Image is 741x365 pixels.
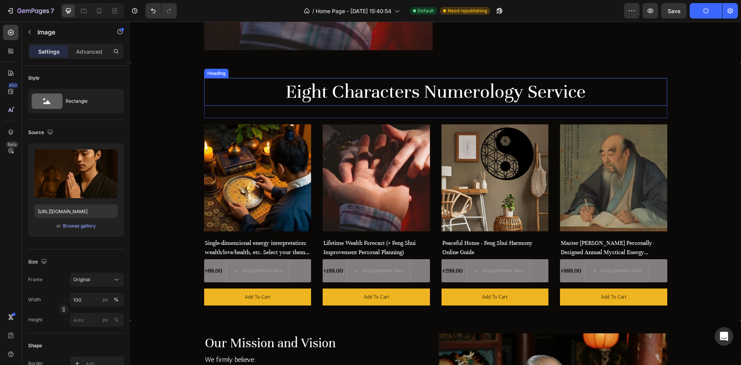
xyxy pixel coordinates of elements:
span: Default [418,7,434,14]
div: % [114,316,118,323]
button: Original [70,273,124,287]
span: Original [73,276,90,283]
button: Save [661,3,687,19]
div: Browse gallery [63,222,96,229]
button: px [112,315,121,324]
input: px% [70,293,124,307]
label: Frame [28,276,42,283]
a: Peaceful Home · Feng Shui Harmony Online Guide [311,216,419,236]
a: Master [PERSON_NAME] Personally Designed Annual Mystical Energy Treasure Set [430,216,537,236]
button: px [112,295,121,304]
button: 7 [3,3,58,19]
input: px% [70,313,124,327]
div: Drop element here [233,246,274,252]
p: We firmly believe: [75,332,302,357]
div: Size [28,257,49,267]
div: % [114,296,118,303]
p: Advanced [76,48,102,56]
div: $199.00 [193,244,214,255]
input: https://example.com/image.jpg [34,204,118,218]
span: Home Page - [DATE] 15:40:54 [316,7,391,15]
span: Save [668,8,680,14]
span: or [56,221,61,231]
div: $999.00 [430,244,452,255]
div: Add to cart [352,272,377,279]
div: Style [28,75,39,81]
img: preview-image [34,149,118,198]
div: 450 [7,82,19,88]
p: Image [37,27,103,37]
p: Settings [38,48,60,56]
span: / [312,7,314,15]
div: $299.00 [311,244,333,255]
label: Width [28,296,41,303]
div: Add to cart [233,272,259,279]
div: Shape [28,342,42,349]
a: Master Zhao's Personally Designed Annual Mystical Energy Treasure Set [430,103,537,210]
label: Height [28,316,42,323]
iframe: Design area [130,22,741,365]
div: px [103,316,108,323]
button: Add to cart [193,267,300,284]
div: Open Intercom Messenger [715,327,733,346]
div: Rectangle [66,92,113,110]
div: Drop element here [352,246,393,252]
h2: Our Mission and Vision [74,312,303,331]
a: Lifetime Wealth Forecast (+ Feng Shui Improvement Personal Planning) [193,103,300,210]
button: Add to cart [311,267,419,284]
div: Beta [6,141,19,148]
button: % [101,315,110,324]
p: 7 [51,6,54,15]
div: px [103,296,108,303]
span: Need republishing [448,7,487,14]
div: Drop element here [471,246,512,252]
button: % [101,295,110,304]
button: Browse gallery [63,222,96,230]
div: Add to cart [471,272,496,279]
a: Lifetime Wealth Forecast (+ Feng Shui Improvement Personal Planning) [193,216,300,236]
div: Source [28,127,55,138]
button: Add to cart [430,267,537,284]
div: Undo/Redo [145,3,177,19]
a: Peaceful Home · Feng Shui Harmony Online Guide [311,103,419,210]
